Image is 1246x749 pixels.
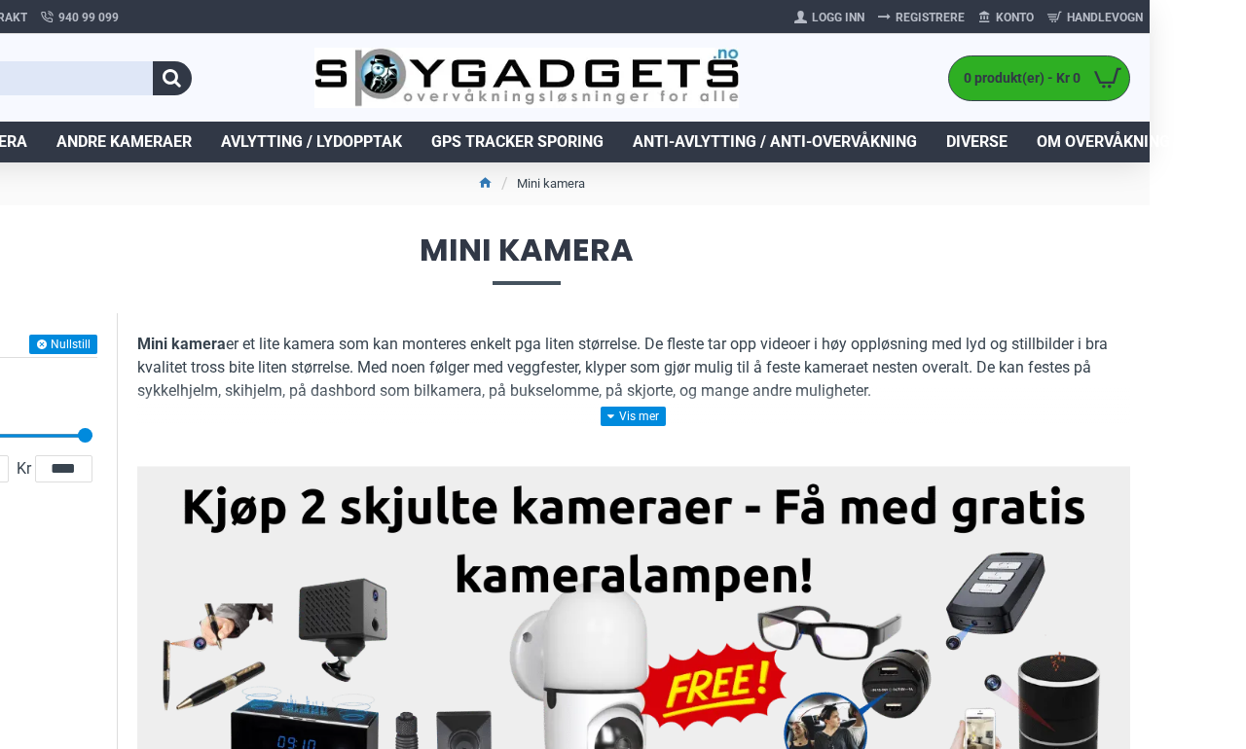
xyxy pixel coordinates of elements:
span: 940 99 099 [58,9,119,26]
span: 0 produkt(er) - Kr 0 [949,68,1085,89]
b: Mini kamera [137,335,226,353]
span: Diverse [946,130,1008,154]
a: Anti-avlytting / Anti-overvåkning [618,122,932,162]
span: Logg Inn [812,9,864,26]
a: Handlevogn [1041,2,1150,33]
span: Konto [996,9,1034,26]
span: Registrere [896,9,965,26]
a: Diverse [932,122,1022,162]
span: Andre kameraer [56,130,192,154]
a: Logg Inn [788,2,871,33]
a: Andre kameraer [42,122,206,162]
a: Konto [971,2,1041,33]
a: Avlytting / Lydopptak [206,122,417,162]
span: GPS Tracker Sporing [431,130,604,154]
img: SpyGadgets.no [314,48,738,109]
a: Registrere [871,2,971,33]
span: Kr [13,457,35,481]
span: Handlevogn [1067,9,1143,26]
a: GPS Tracker Sporing [417,122,618,162]
p: er et lite kamera som kan monteres enkelt pga liten størrelse. De fleste tar opp videoer i høy op... [137,333,1130,403]
span: Avlytting / Lydopptak [221,130,402,154]
button: Nullstill [29,335,97,354]
a: 0 produkt(er) - Kr 0 [949,56,1129,100]
span: Anti-avlytting / Anti-overvåkning [633,130,917,154]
